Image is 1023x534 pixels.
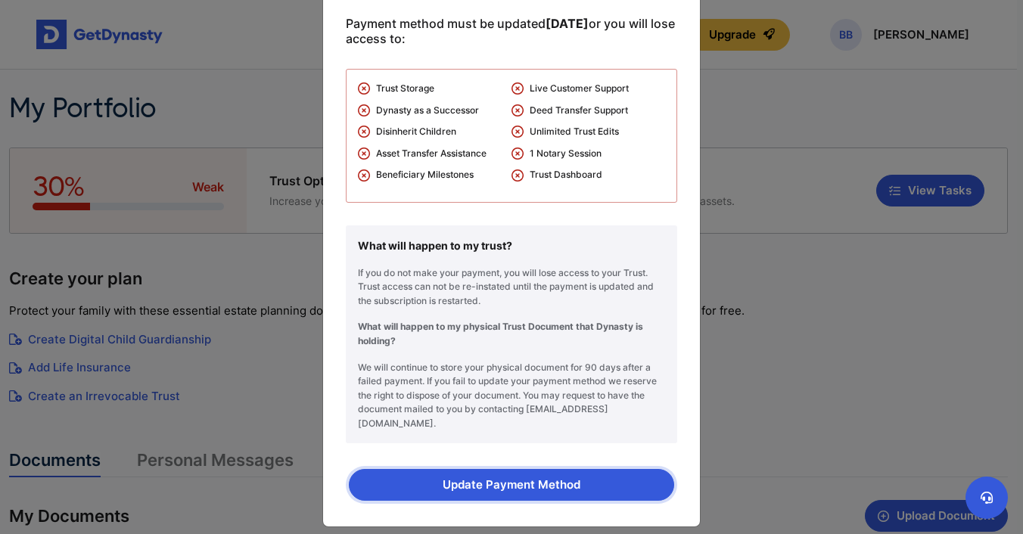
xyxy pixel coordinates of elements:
span: Payment method must be updated or you will lose access to: [346,16,677,46]
li: Deed Transfer Support [511,104,665,126]
p: If you do not make your payment, you will lose access to your Trust. Trust access can not be re-i... [358,266,665,309]
li: Trust Storage [358,82,511,104]
li: Beneficiary Milestones [358,168,511,190]
li: 1 Notary Session [511,147,665,169]
strong: What will happen to my physical Trust Document that Dynasty is holding? [358,321,643,346]
button: Update Payment Method [349,469,674,501]
strong: [DATE] [546,16,589,31]
p: We will continue to store your physical document for 90 days after a failed payment. If you fail ... [358,361,665,431]
li: Unlimited Trust Edits [511,125,665,147]
strong: What will happen to my trust? [358,239,512,252]
li: Disinherit Children [358,125,511,147]
li: Live Customer Support [511,82,665,104]
li: Dynasty as a Successor [358,104,511,126]
li: Asset Transfer Assistance [358,147,511,169]
li: Trust Dashboard [511,168,665,190]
